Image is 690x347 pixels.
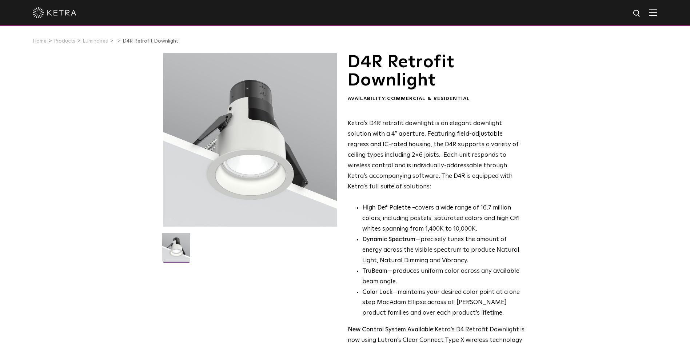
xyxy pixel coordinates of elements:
[348,119,525,192] p: Ketra’s D4R retrofit downlight is an elegant downlight solution with a 4” aperture. Featuring fie...
[362,205,415,211] strong: High Def Palette -
[362,268,387,274] strong: TruBeam
[348,53,525,90] h1: D4R Retrofit Downlight
[33,7,76,18] img: ketra-logo-2019-white
[348,95,525,103] div: Availability:
[362,266,525,287] li: —produces uniform color across any available beam angle.
[362,203,525,235] p: covers a wide range of 16.7 million colors, including pastels, saturated colors and high CRI whit...
[362,287,525,319] li: —maintains your desired color point at a one step MacAdam Ellipse across all [PERSON_NAME] produc...
[33,39,47,44] a: Home
[123,39,178,44] a: D4R Retrofit Downlight
[362,289,392,295] strong: Color Lock
[54,39,75,44] a: Products
[83,39,108,44] a: Luminaires
[649,9,657,16] img: Hamburger%20Nav.svg
[162,233,190,267] img: D4R Retrofit Downlight
[633,9,642,18] img: search icon
[362,235,525,266] li: —precisely tunes the amount of energy across the visible spectrum to produce Natural Light, Natur...
[387,96,470,101] span: Commercial & Residential
[348,327,435,333] strong: New Control System Available:
[362,236,415,243] strong: Dynamic Spectrum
